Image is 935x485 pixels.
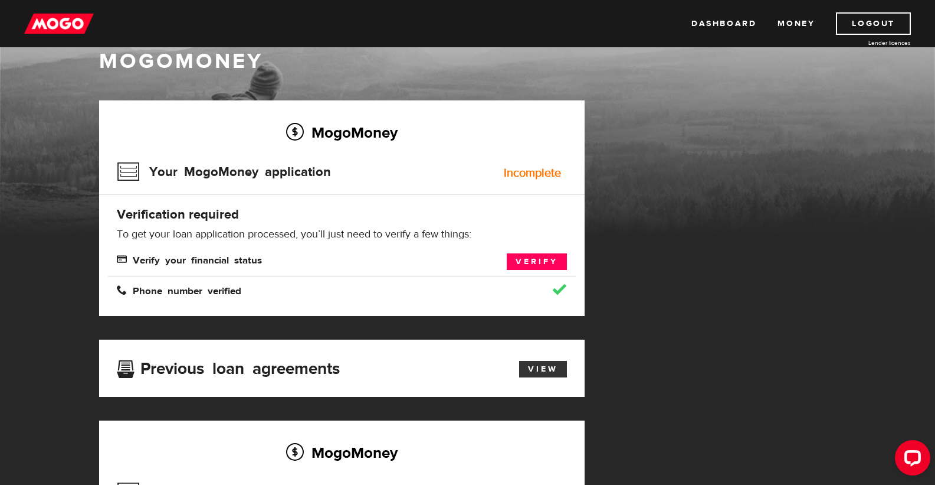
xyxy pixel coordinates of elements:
a: Verify [507,253,567,270]
a: View [519,361,567,377]
h4: Verification required [117,206,567,223]
h3: Your MogoMoney application [117,157,331,187]
iframe: LiveChat chat widget [885,435,935,485]
div: Incomplete [504,167,561,179]
span: Phone number verified [117,285,241,295]
h2: MogoMoney [117,120,567,145]
img: mogo_logo-11ee424be714fa7cbb0f0f49df9e16ec.png [24,12,94,35]
a: Dashboard [691,12,756,35]
h1: MogoMoney [99,49,836,74]
a: Logout [836,12,911,35]
p: To get your loan application processed, you’ll just need to verify a few things: [117,227,567,242]
h2: MogoMoney [117,440,567,465]
span: Verify your financial status [117,254,262,264]
a: Money [777,12,815,35]
a: Lender licences [822,38,911,47]
h3: Previous loan agreements [117,359,340,375]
